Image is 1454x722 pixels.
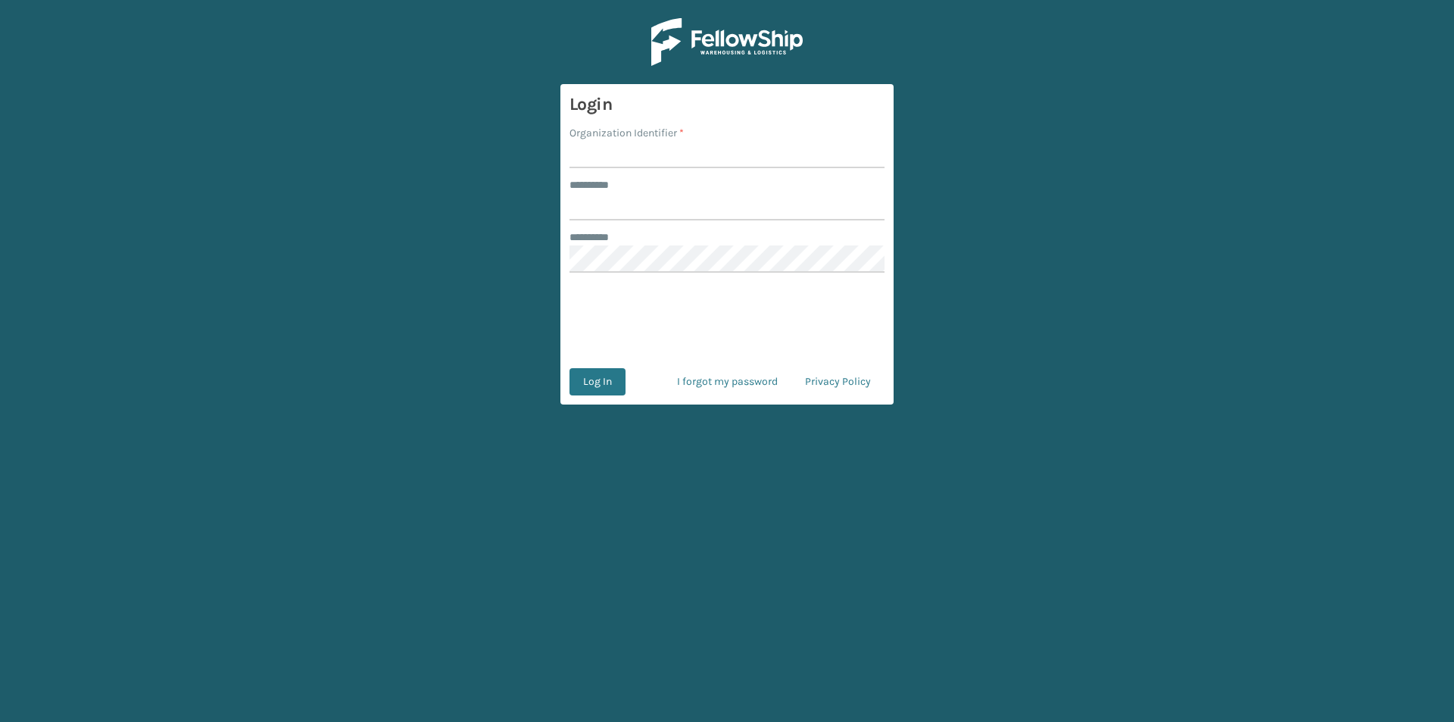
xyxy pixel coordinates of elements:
[791,368,885,395] a: Privacy Policy
[651,18,803,66] img: Logo
[569,368,626,395] button: Log In
[663,368,791,395] a: I forgot my password
[612,291,842,350] iframe: reCAPTCHA
[569,125,684,141] label: Organization Identifier
[569,93,885,116] h3: Login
